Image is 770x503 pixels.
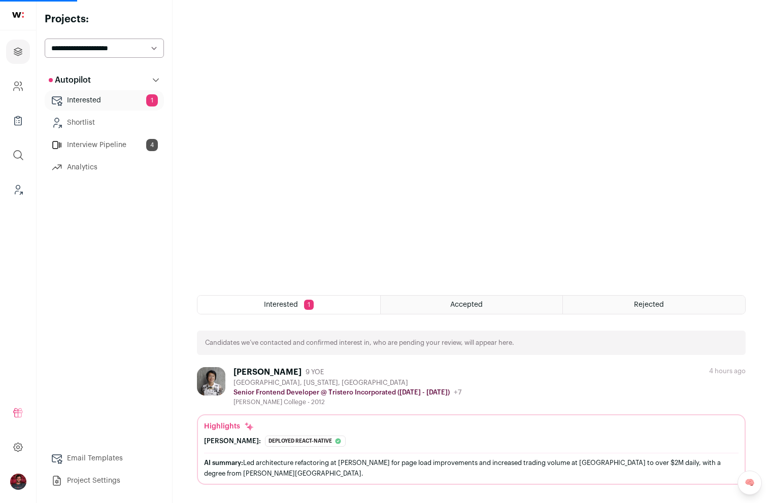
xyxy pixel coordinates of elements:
[6,74,30,98] a: Company and ATS Settings
[45,12,164,26] h2: Projects:
[233,379,462,387] div: [GEOGRAPHIC_DATA], [US_STATE], [GEOGRAPHIC_DATA]
[709,367,746,375] div: 4 hours ago
[6,40,30,64] a: Projects
[45,90,164,111] a: Interested1
[233,367,302,377] div: [PERSON_NAME]
[454,389,462,396] span: +7
[381,296,563,314] a: Accepted
[197,367,225,396] img: bc2788a9b1dc3f58fa6f061239c2972b0e558f44845c26edad603ffa92226a3f.jpg
[45,113,164,133] a: Shortlist
[233,398,462,406] div: [PERSON_NAME] College - 2012
[45,471,164,491] a: Project Settings
[45,135,164,155] a: Interview Pipeline4
[6,109,30,133] a: Company Lists
[450,301,483,308] span: Accepted
[204,437,261,445] div: [PERSON_NAME]:
[265,436,346,447] div: Deployed react-native
[45,70,164,90] button: Autopilot
[233,388,450,397] p: Senior Frontend Developer @ Tristero Incorporated ([DATE] - [DATE])
[204,421,254,432] div: Highlights
[45,448,164,469] a: Email Templates
[12,12,24,18] img: wellfound-shorthand-0d5821cbd27db2630d0214b213865d53afaa358527fdda9d0ea32b1df1b89c2c.svg
[306,368,324,376] span: 9 YOE
[634,301,664,308] span: Rejected
[146,139,158,151] span: 4
[10,474,26,490] button: Open dropdown
[563,296,745,314] a: Rejected
[197,367,746,485] a: [PERSON_NAME] 9 YOE [GEOGRAPHIC_DATA], [US_STATE], [GEOGRAPHIC_DATA] Senior Frontend Developer @ ...
[6,177,30,202] a: Leads (Backoffice)
[146,94,158,106] span: 1
[45,157,164,177] a: Analytics
[204,459,243,466] span: AI summary:
[204,457,739,479] div: Led architecture refactoring at [PERSON_NAME] for page load improvements and increased trading vo...
[738,471,762,495] a: 🧠
[10,474,26,490] img: 221213-medium_jpg
[205,339,514,347] p: Candidates we’ve contacted and confirmed interest in, who are pending your review, will appear here.
[49,74,91,86] p: Autopilot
